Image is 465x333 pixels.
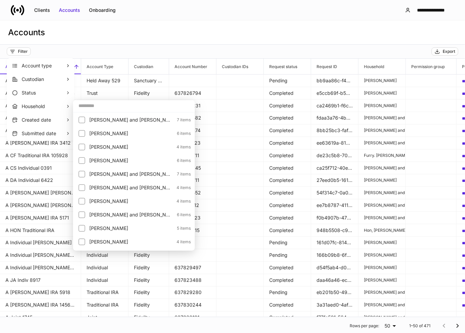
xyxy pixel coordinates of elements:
[89,225,173,232] p: Behring, Patricia
[22,117,66,123] p: Created date
[22,103,66,110] p: Household
[173,131,191,136] p: 6 items
[89,211,173,218] p: Begich, Steven and Julie
[173,117,191,123] p: 7 items
[89,238,172,245] p: Bergandi, Patricia
[89,184,172,191] p: Baker, James and Joan
[89,171,173,178] p: Baker, James and Deanne
[172,144,191,150] p: 4 items
[89,157,173,164] p: Armstrong, Jacob
[173,158,191,163] p: 6 items
[22,89,66,96] p: Status
[22,62,66,69] p: Account type
[89,144,172,150] p: Anderson, Janet
[89,130,173,137] p: Alexander, Deanne
[22,130,66,137] p: Submitted date
[172,185,191,190] p: 4 items
[173,212,191,217] p: 6 items
[172,239,191,245] p: 4 items
[172,199,191,204] p: 4 items
[89,198,172,205] p: Bauer, Sandra
[173,171,191,177] p: 7 items
[89,117,173,123] p: Adelmann, Michael and Gail
[22,76,66,83] p: Custodian
[173,226,191,231] p: 5 items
